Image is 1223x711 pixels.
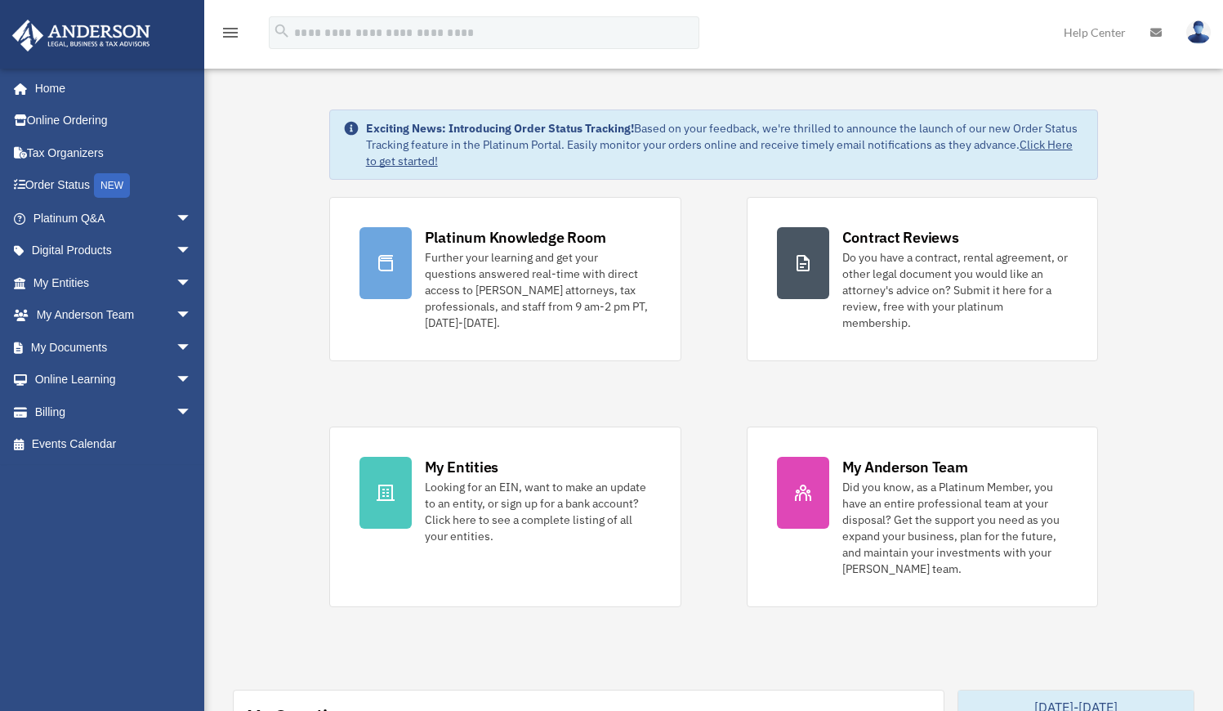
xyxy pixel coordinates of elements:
div: My Anderson Team [842,457,968,477]
a: Online Learningarrow_drop_down [11,364,216,396]
a: Click Here to get started! [366,137,1073,168]
span: arrow_drop_down [176,331,208,364]
a: My Entitiesarrow_drop_down [11,266,216,299]
a: Online Ordering [11,105,216,137]
i: search [273,22,291,40]
a: menu [221,29,240,42]
div: NEW [94,173,130,198]
a: My Anderson Team Did you know, as a Platinum Member, you have an entire professional team at your... [747,427,1099,607]
a: Events Calendar [11,428,216,461]
a: My Documentsarrow_drop_down [11,331,216,364]
a: Tax Organizers [11,136,216,169]
div: Contract Reviews [842,227,959,248]
a: Home [11,72,208,105]
a: Order StatusNEW [11,169,216,203]
div: Looking for an EIN, want to make an update to an entity, or sign up for a bank account? Click her... [425,479,651,544]
div: Platinum Knowledge Room [425,227,606,248]
div: My Entities [425,457,498,477]
img: User Pic [1186,20,1211,44]
a: My Entities Looking for an EIN, want to make an update to an entity, or sign up for a bank accoun... [329,427,681,607]
span: arrow_drop_down [176,396,208,429]
a: Platinum Q&Aarrow_drop_down [11,202,216,235]
a: Platinum Knowledge Room Further your learning and get your questions answered real-time with dire... [329,197,681,361]
span: arrow_drop_down [176,235,208,268]
span: arrow_drop_down [176,364,208,397]
a: Contract Reviews Do you have a contract, rental agreement, or other legal document you would like... [747,197,1099,361]
i: menu [221,23,240,42]
div: Do you have a contract, rental agreement, or other legal document you would like an attorney's ad... [842,249,1069,331]
div: Did you know, as a Platinum Member, you have an entire professional team at your disposal? Get th... [842,479,1069,577]
span: arrow_drop_down [176,266,208,300]
a: My Anderson Teamarrow_drop_down [11,299,216,332]
a: Digital Productsarrow_drop_down [11,235,216,267]
img: Anderson Advisors Platinum Portal [7,20,155,51]
span: arrow_drop_down [176,202,208,235]
div: Based on your feedback, we're thrilled to announce the launch of our new Order Status Tracking fe... [366,120,1085,169]
span: arrow_drop_down [176,299,208,333]
a: Billingarrow_drop_down [11,396,216,428]
div: Further your learning and get your questions answered real-time with direct access to [PERSON_NAM... [425,249,651,331]
strong: Exciting News: Introducing Order Status Tracking! [366,121,634,136]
